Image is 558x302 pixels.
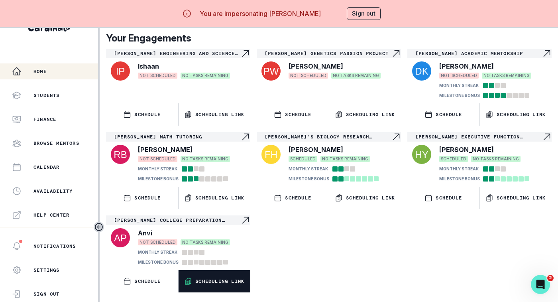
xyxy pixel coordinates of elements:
[415,50,542,57] p: [PERSON_NAME] Academic Mentorship
[497,195,546,201] p: Scheduling Link
[106,187,178,209] button: SCHEDULE
[391,132,401,142] svg: Navigate to engagement page
[439,176,480,182] p: MILESTONE BONUS
[439,83,479,89] p: MONTHLY STREAK
[265,134,391,140] p: [PERSON_NAME]'s Biology Research Passion Project
[241,215,250,225] svg: Navigate to engagement page
[111,145,130,164] img: svg
[439,93,480,99] p: MILESTONE BONUS
[407,103,479,126] button: SCHEDULE
[181,156,230,162] span: NO TASKS REMAINING
[471,156,521,162] span: NO TASKS REMAINING
[138,228,152,238] p: Anvi
[439,166,479,172] p: MONTHLY STREAK
[33,68,47,75] p: Home
[134,195,161,201] p: SCHEDULE
[106,103,178,126] button: SCHEDULE
[415,134,542,140] p: [PERSON_NAME] Executive Function Mentorship
[200,9,321,18] p: You are impersonating [PERSON_NAME]
[106,132,250,184] a: [PERSON_NAME] Math TutoringNavigate to engagement page[PERSON_NAME]NOT SCHEDULEDNO TASKS REMAININ...
[106,49,250,82] a: [PERSON_NAME] Engineering and Science Passion ProjectNavigate to engagement pageIshaanNOT SCHEDUL...
[179,103,251,126] button: Scheduling Link
[181,239,230,245] span: NO TASKS REMAINING
[261,145,281,164] img: svg
[407,132,552,184] a: [PERSON_NAME] Executive Function MentorshipNavigate to engagement page[PERSON_NAME]SCHEDULEDNO TA...
[138,239,177,245] span: NOT SCHEDULED
[407,49,552,100] a: [PERSON_NAME] Academic MentorshipNavigate to engagement page[PERSON_NAME]NOT SCHEDULEDNO TASKS RE...
[331,73,381,79] span: NO TASKS REMAINING
[106,270,178,292] button: SCHEDULE
[542,49,552,58] svg: Navigate to engagement page
[179,270,251,292] button: Scheduling Link
[289,156,317,162] span: SCHEDULED
[106,215,250,267] a: [PERSON_NAME] College Preparation PathfindingNavigate to engagement pageAnviNOT SCHEDULEDNO TASKS...
[241,49,250,58] svg: Navigate to engagement page
[320,156,370,162] span: NO TASKS REMAINING
[482,73,531,79] span: NO TASKS REMAINING
[134,111,161,118] p: SCHEDULE
[138,73,177,79] span: NOT SCHEDULED
[439,73,479,79] span: NOT SCHEDULED
[33,212,69,218] p: Help Center
[257,49,401,82] a: [PERSON_NAME] Genetics Passion ProjectNavigate to engagement page[PERSON_NAME]NOT SCHEDULEDNO TAS...
[179,187,251,209] button: Scheduling Link
[138,145,193,154] p: [PERSON_NAME]
[33,140,79,146] p: Browse Mentors
[33,92,60,99] p: Students
[285,195,311,201] p: SCHEDULE
[257,132,401,184] a: [PERSON_NAME]'s Biology Research Passion ProjectNavigate to engagement page[PERSON_NAME]SCHEDULED...
[329,187,401,209] button: Scheduling Link
[33,116,56,122] p: Finance
[531,275,550,294] iframe: Intercom live chat
[289,176,329,182] p: MILESTONE BONUS
[114,134,241,140] p: [PERSON_NAME] Math Tutoring
[439,156,468,162] span: SCHEDULED
[33,188,73,194] p: Availability
[94,222,104,232] button: Toggle sidebar
[289,73,328,79] span: NOT SCHEDULED
[285,111,311,118] p: SCHEDULE
[480,187,552,209] button: Scheduling Link
[289,166,328,172] p: MONTHLY STREAK
[347,7,381,20] button: Sign out
[138,259,179,265] p: MILESTONE BONUS
[439,61,494,71] p: [PERSON_NAME]
[33,267,60,273] p: Settings
[33,164,60,170] p: Calendar
[407,187,479,209] button: SCHEDULE
[439,145,494,154] p: [PERSON_NAME]
[138,166,177,172] p: MONTHLY STREAK
[329,103,401,126] button: Scheduling Link
[542,132,552,142] svg: Navigate to engagement page
[391,49,401,58] svg: Navigate to engagement page
[33,291,60,297] p: Sign Out
[480,103,552,126] button: Scheduling Link
[289,61,343,71] p: [PERSON_NAME]
[114,217,241,223] p: [PERSON_NAME] College Preparation Pathfinding
[346,195,395,201] p: Scheduling Link
[289,145,343,154] p: [PERSON_NAME]
[547,275,554,281] span: 2
[111,61,130,81] img: svg
[195,111,244,118] p: Scheduling Link
[257,103,329,126] button: SCHEDULE
[111,228,130,247] img: svg
[134,278,161,284] p: SCHEDULE
[181,73,230,79] span: NO TASKS REMAINING
[436,195,462,201] p: SCHEDULE
[436,111,462,118] p: SCHEDULE
[195,278,244,284] p: Scheduling Link
[346,111,395,118] p: Scheduling Link
[138,249,177,255] p: MONTHLY STREAK
[138,156,177,162] span: NOT SCHEDULED
[412,145,431,164] img: svg
[257,187,329,209] button: SCHEDULE
[106,31,552,45] p: Your Engagements
[33,243,76,249] p: Notifications
[241,132,250,142] svg: Navigate to engagement page
[114,50,241,57] p: [PERSON_NAME] Engineering and Science Passion Project
[138,61,159,71] p: Ishaan
[497,111,546,118] p: Scheduling Link
[265,50,391,57] p: [PERSON_NAME] Genetics Passion Project
[412,61,431,81] img: svg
